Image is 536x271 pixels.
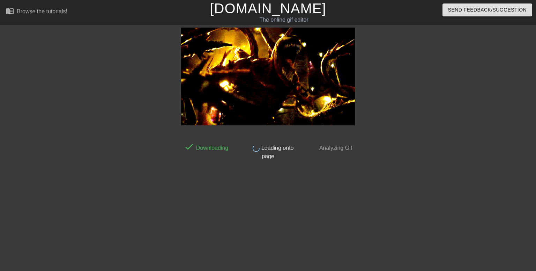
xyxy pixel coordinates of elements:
span: Send Feedback/Suggestion [448,6,527,14]
span: menu_book [6,7,14,15]
a: Browse the tutorials! [6,7,67,17]
span: Downloading [194,145,228,151]
button: Send Feedback/Suggestion [442,3,532,16]
div: Browse the tutorials! [17,8,67,14]
a: [DOMAIN_NAME] [210,1,326,16]
span: Loading onto page [260,145,293,159]
span: Analyzing Gif [318,145,352,151]
span: done [184,141,194,152]
div: The online gif editor [182,16,386,24]
img: eiWbN.gif [181,28,355,125]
